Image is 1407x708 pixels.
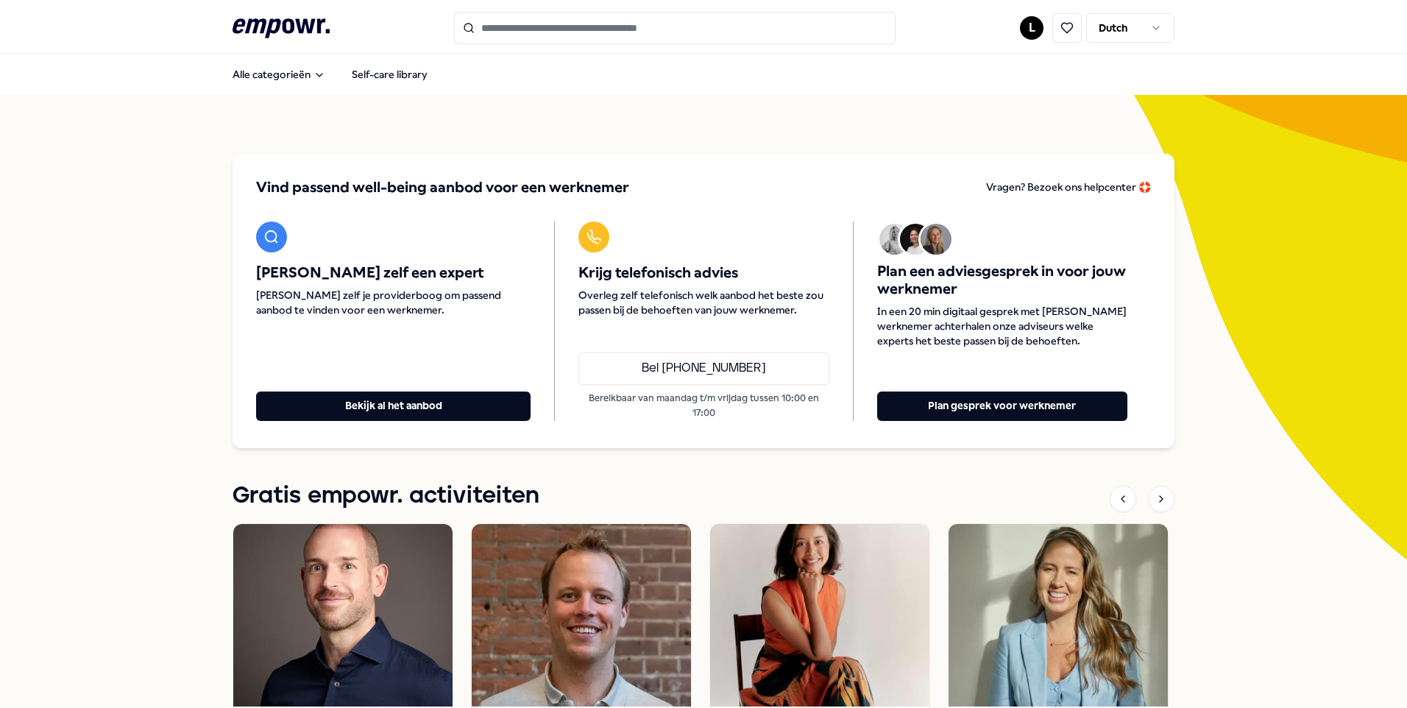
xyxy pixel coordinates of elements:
button: Alle categorieën [221,60,337,89]
a: Bel [PHONE_NUMBER] [578,353,829,385]
span: Plan een adviesgesprek in voor jouw werknemer [877,263,1127,298]
span: Overleg zelf telefonisch welk aanbod het beste zou passen bij de behoeften van jouw werknemer. [578,288,829,317]
span: In een 20 min digitaal gesprek met [PERSON_NAME] werknemer achterhalen onze adviseurs welke exper... [877,304,1127,348]
img: activity image [949,524,1168,707]
span: Vind passend well-being aanbod voor een werknemer [256,177,629,198]
span: Krijg telefonisch advies [578,264,829,282]
img: Avatar [921,224,951,255]
img: activity image [710,524,929,707]
img: activity image [233,524,453,707]
img: activity image [472,524,691,707]
p: Bereikbaar van maandag t/m vrijdag tussen 10:00 en 17:00 [578,391,829,421]
img: Avatar [879,224,910,255]
nav: Main [221,60,439,89]
button: Bekijk al het aanbod [256,392,531,421]
span: [PERSON_NAME] zelf een expert [256,264,531,282]
input: Search for products, categories or subcategories [454,12,896,44]
img: Avatar [900,224,931,255]
button: L [1020,16,1043,40]
button: Plan gesprek voor werknemer [877,392,1127,421]
a: Self-care library [340,60,439,89]
a: Vragen? Bezoek ons helpcenter 🛟 [986,177,1151,198]
h1: Gratis empowr. activiteiten [233,478,539,514]
span: Vragen? Bezoek ons helpcenter 🛟 [986,181,1151,193]
span: [PERSON_NAME] zelf je providerboog om passend aanbod te vinden voor een werknemer. [256,288,531,317]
